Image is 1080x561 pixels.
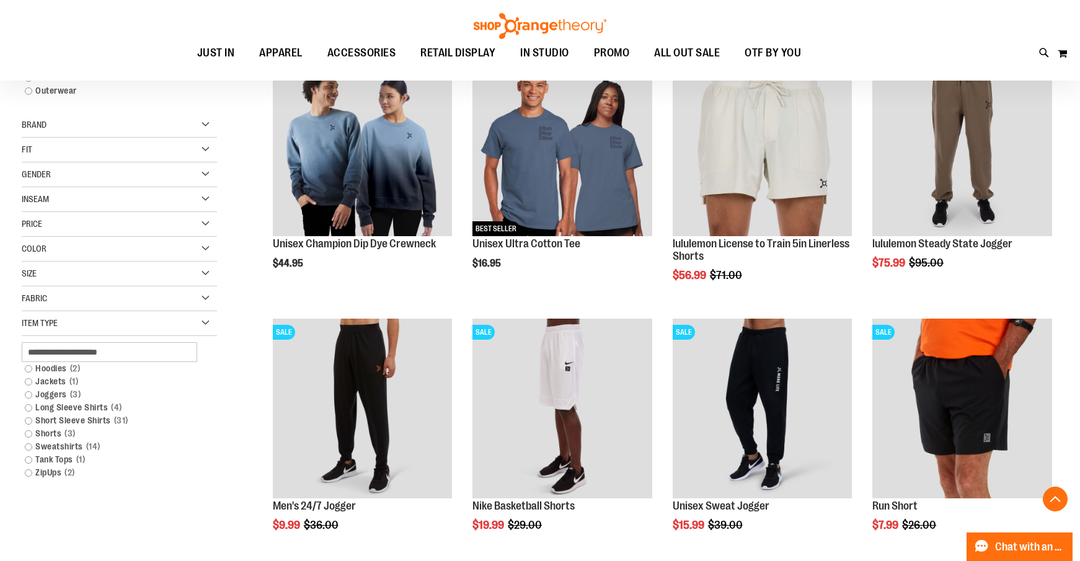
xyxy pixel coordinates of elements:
a: Jackets1 [19,375,206,388]
a: lululemon Steady State JoggerSALE [872,56,1052,238]
span: JUST IN [197,39,235,67]
span: SALE [673,325,695,340]
img: Product image for Run Short [872,319,1052,498]
span: 2 [61,466,78,479]
span: Gender [22,169,51,179]
span: $36.00 [304,519,340,531]
span: BEST SELLER [472,221,520,236]
a: Unisex Ultra Cotton TeeNEWBEST SELLER [472,56,652,238]
span: 1 [66,375,82,388]
img: Product image for Unisex Sweat Jogger [673,319,852,498]
a: Unisex Sweat Jogger [673,500,769,512]
div: product [267,50,459,300]
a: Product image for 24/7 JoggerSALE [273,319,453,500]
span: SALE [273,325,295,340]
span: SALE [872,325,895,340]
span: $95.00 [909,257,945,269]
a: Long Sleeve Shirts4 [19,401,206,414]
span: $71.00 [710,269,744,281]
span: PROMO [594,39,630,67]
span: $9.99 [273,519,302,531]
a: Tank Tops1 [19,453,206,466]
span: $19.99 [472,519,506,531]
div: product [666,50,859,312]
button: Chat with an Expert [967,532,1073,561]
a: Product image for Nike Basketball ShortsSALE [472,319,652,500]
a: Unisex Ultra Cotton Tee [472,237,580,250]
span: $56.99 [673,269,708,281]
a: Unisex Champion Dip Dye Crewneck [273,237,436,250]
span: $44.95 [273,258,305,269]
a: Men's 24/7 Jogger [273,500,356,512]
span: 2 [67,362,84,375]
span: $29.00 [508,519,544,531]
span: Chat with an Expert [995,541,1065,553]
img: Unisex Champion Dip Dye Crewneck [273,56,453,236]
a: lululemon License to Train 5in Linerless Shorts [673,237,849,262]
a: Short Sleeve Shirts31 [19,414,206,427]
span: $16.95 [472,258,503,269]
span: Fit [22,144,32,154]
span: 1 [73,453,89,466]
span: $39.00 [708,519,745,531]
span: $15.99 [673,519,706,531]
span: Fabric [22,293,47,303]
a: Run Short [872,500,918,512]
img: Product image for 24/7 Jogger [273,319,453,498]
span: 31 [111,414,131,427]
button: Back To Top [1043,487,1068,511]
span: ALL OUT SALE [654,39,720,67]
a: Nike Basketball Shorts [472,500,575,512]
span: RETAIL DISPLAY [420,39,495,67]
span: Price [22,219,42,229]
div: product [866,50,1058,300]
span: Brand [22,120,46,130]
a: lululemon Steady State Jogger [872,237,1012,250]
a: Outerwear [19,84,206,97]
a: ZipUps2 [19,466,206,479]
span: $75.99 [872,257,907,269]
div: product [466,50,658,300]
span: SALE [472,325,495,340]
span: OTF BY YOU [745,39,801,67]
img: Product image for Nike Basketball Shorts [472,319,652,498]
span: APPAREL [259,39,303,67]
a: Product image for Unisex Sweat JoggerSALE [673,319,852,500]
span: Inseam [22,194,49,204]
img: Shop Orangetheory [472,13,608,39]
span: $7.99 [872,519,900,531]
span: 4 [108,401,125,414]
span: 3 [67,388,84,401]
a: Hoodies2 [19,362,206,375]
span: Size [22,268,37,278]
span: Item Type [22,318,58,328]
a: Unisex Champion Dip Dye CrewneckNEW [273,56,453,238]
span: $26.00 [902,519,938,531]
span: Color [22,244,46,254]
span: IN STUDIO [520,39,569,67]
img: lululemon License to Train 5in Linerless Shorts [673,56,852,236]
img: Unisex Ultra Cotton Tee [472,56,652,236]
span: ACCESSORIES [327,39,396,67]
a: Joggers3 [19,388,206,401]
a: Shorts3 [19,427,206,440]
span: 14 [83,440,104,453]
img: lululemon Steady State Jogger [872,56,1052,236]
a: Sweatshirts14 [19,440,206,453]
span: 3 [61,427,79,440]
a: Product image for Run ShortSALE [872,319,1052,500]
a: lululemon License to Train 5in Linerless ShortsSALE [673,56,852,238]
